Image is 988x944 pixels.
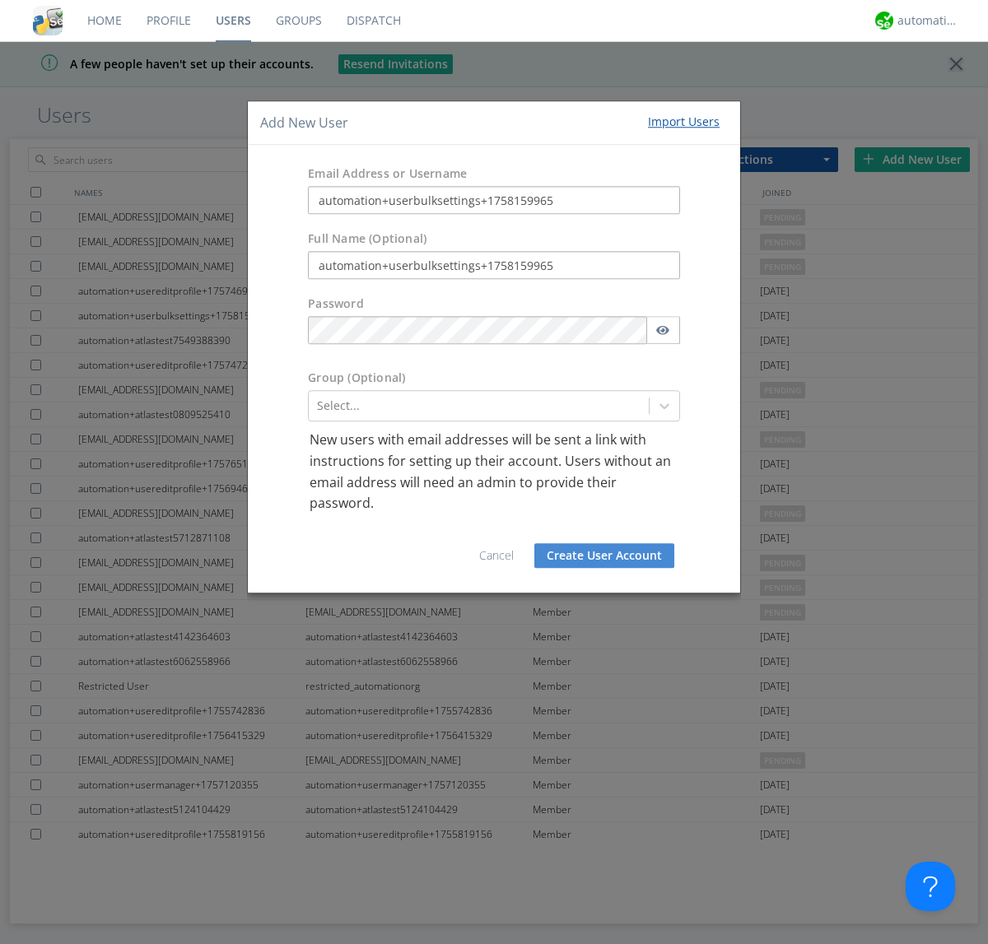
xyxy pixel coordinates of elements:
input: e.g. email@address.com, Housekeeping1 [308,187,680,215]
div: Import Users [648,114,720,130]
a: Cancel [479,547,514,563]
label: Email Address or Username [308,166,467,183]
p: New users with email addresses will be sent a link with instructions for setting up their account... [310,430,678,514]
img: d2d01cd9b4174d08988066c6d424eccd [875,12,893,30]
input: Julie Appleseed [308,252,680,280]
h4: Add New User [260,114,348,133]
button: Create User Account [534,543,674,568]
label: Password [308,296,364,313]
img: cddb5a64eb264b2086981ab96f4c1ba7 [33,6,63,35]
div: automation+atlas [897,12,959,29]
label: Group (Optional) [308,370,405,387]
label: Full Name (Optional) [308,231,426,248]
